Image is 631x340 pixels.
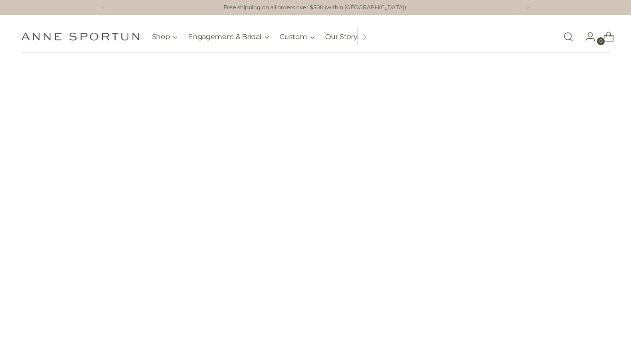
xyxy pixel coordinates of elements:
button: Engagement & Bridal [188,27,269,47]
a: Our Story [325,27,357,47]
a: Open cart modal [596,28,614,46]
a: Open search modal [560,28,577,46]
button: Shop [152,27,178,47]
span: 0 [597,37,605,45]
button: Custom [280,27,315,47]
a: Go to the account page [578,28,596,46]
a: Anne Sportun Fine Jewellery [21,32,139,41]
